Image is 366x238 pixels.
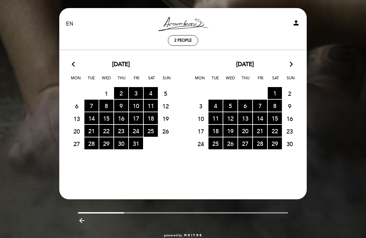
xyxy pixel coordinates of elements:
span: 16 [283,113,297,124]
i: person [292,19,300,27]
span: 1 [99,87,113,99]
span: 6 [70,100,84,112]
span: 27 [70,138,84,150]
span: 6 [238,100,252,112]
span: 4 [144,87,158,99]
span: 10 [194,113,208,124]
span: 14 [253,112,267,124]
i: arrow_forward_ios [288,60,294,69]
span: 26 [159,125,173,137]
span: 3 [129,87,143,99]
span: 31 [129,137,143,149]
a: [PERSON_NAME] Resto [143,15,223,33]
span: 14 [84,112,99,124]
span: [DATE] [112,60,130,69]
span: powered by [164,233,182,238]
span: 7 [253,100,267,112]
span: 17 [194,125,208,137]
span: 11 [144,100,158,112]
a: powered by [164,233,202,238]
span: Wed [100,75,113,87]
span: 23 [283,125,297,137]
span: 12 [223,112,237,124]
span: 29 [268,137,282,149]
span: 11 [208,112,223,124]
span: 15 [99,112,113,124]
span: 29 [99,137,113,149]
span: 15 [268,112,282,124]
span: Mon [70,75,82,87]
span: 28 [253,137,267,149]
span: 24 [194,138,208,150]
span: 27 [238,137,252,149]
span: 21 [84,125,99,137]
span: 21 [253,125,267,137]
span: 22 [268,125,282,137]
span: 5 [223,100,237,112]
span: Thu [239,75,252,87]
span: 10 [129,100,143,112]
span: 20 [238,125,252,137]
span: Wed [224,75,237,87]
span: 9 [114,100,128,112]
i: arrow_backward [78,217,86,224]
span: 18 [208,125,223,137]
span: Sat [269,75,282,87]
span: 4 [208,100,223,112]
span: 26 [223,137,237,149]
span: Tue [209,75,222,87]
span: 8 [268,100,282,112]
span: 19 [223,125,237,137]
span: Mon [194,75,207,87]
span: [DATE] [236,60,254,69]
span: 8 [99,100,113,112]
span: 18 [144,112,158,124]
span: Sun [284,75,297,87]
span: 5 [159,87,173,99]
span: Sat [145,75,158,87]
span: Thu [115,75,128,87]
span: 25 [208,137,223,149]
span: 7 [84,100,99,112]
span: 2 [283,87,297,99]
span: 17 [129,112,143,124]
span: 13 [238,112,252,124]
span: 9 [283,100,297,112]
span: 13 [70,113,84,124]
span: 23 [114,125,128,137]
span: 25 [144,125,158,137]
span: Tue [85,75,98,87]
span: 16 [114,112,128,124]
span: 3 [194,100,208,112]
span: 24 [129,125,143,137]
span: 28 [84,137,99,149]
span: 19 [159,113,173,124]
span: 1 [268,87,282,99]
span: 20 [70,125,84,137]
button: person [292,19,300,29]
span: Fri [254,75,267,87]
span: 12 [159,100,173,112]
span: 30 [114,137,128,149]
i: arrow_back_ios [72,60,78,69]
span: 2 people [174,38,192,43]
span: Fri [130,75,143,87]
img: MEITRE [184,234,202,237]
span: 22 [99,125,113,137]
span: 30 [283,138,297,150]
span: Sun [160,75,173,87]
span: 2 [114,87,128,99]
